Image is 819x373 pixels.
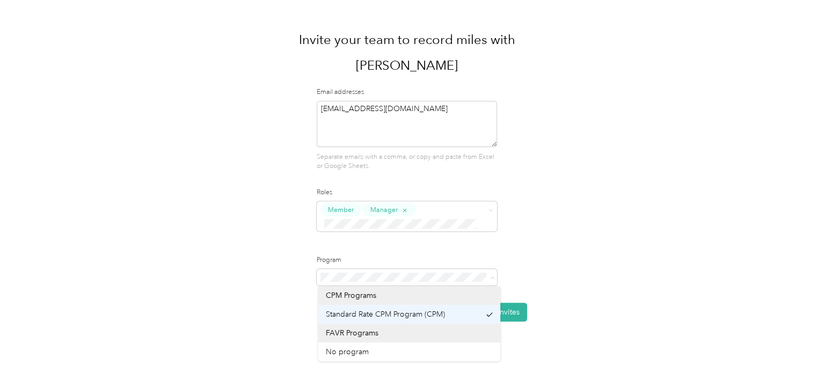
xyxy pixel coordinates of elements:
h1: Invite your team to record miles with [PERSON_NAME] [271,27,542,78]
button: Manager [363,203,415,216]
label: Roles [317,188,498,198]
iframe: Everlance-gr Chat Button Frame [759,313,819,373]
textarea: [EMAIL_ADDRESS][DOMAIN_NAME] [317,101,498,147]
p: Separate emails with a comma, or copy and paste from Excel or Google Sheets. [317,152,498,171]
span: Manager [370,205,398,215]
button: Member [320,203,361,216]
label: Email addresses [317,87,498,97]
span: Member [328,205,354,215]
span: Standard Rate CPM Program (CPM) [326,310,445,319]
label: Program [317,255,498,265]
span: No program [326,347,369,356]
li: CPM Programs [318,286,500,305]
li: FAVR Programs [318,324,500,342]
